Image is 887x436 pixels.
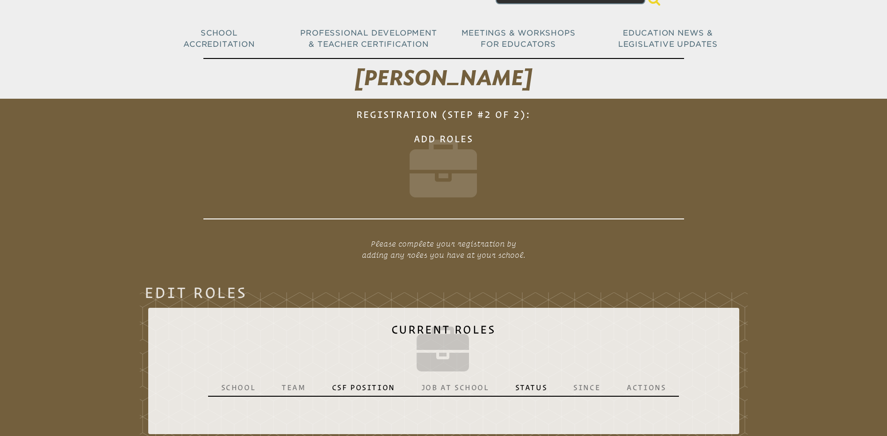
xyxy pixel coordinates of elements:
[355,65,532,91] span: [PERSON_NAME]
[462,29,576,49] span: Meetings & Workshops for Educators
[300,29,437,49] span: Professional Development & Teacher Certification
[290,234,597,264] p: Please complete your registration by adding any roles you have at your school.
[515,383,548,392] p: Status
[183,29,254,49] span: School Accreditation
[573,383,600,392] p: Since
[627,383,666,392] p: Actions
[221,383,256,392] p: School
[421,383,489,392] p: Job at School
[281,383,305,392] p: Team
[144,287,247,298] legend: Edit Roles
[618,29,718,49] span: Education News & Legislative Updates
[203,102,684,219] h1: Registration (Step #2 of 2): Add Roles
[156,317,732,379] h2: Current Roles
[332,383,395,392] p: CSF Position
